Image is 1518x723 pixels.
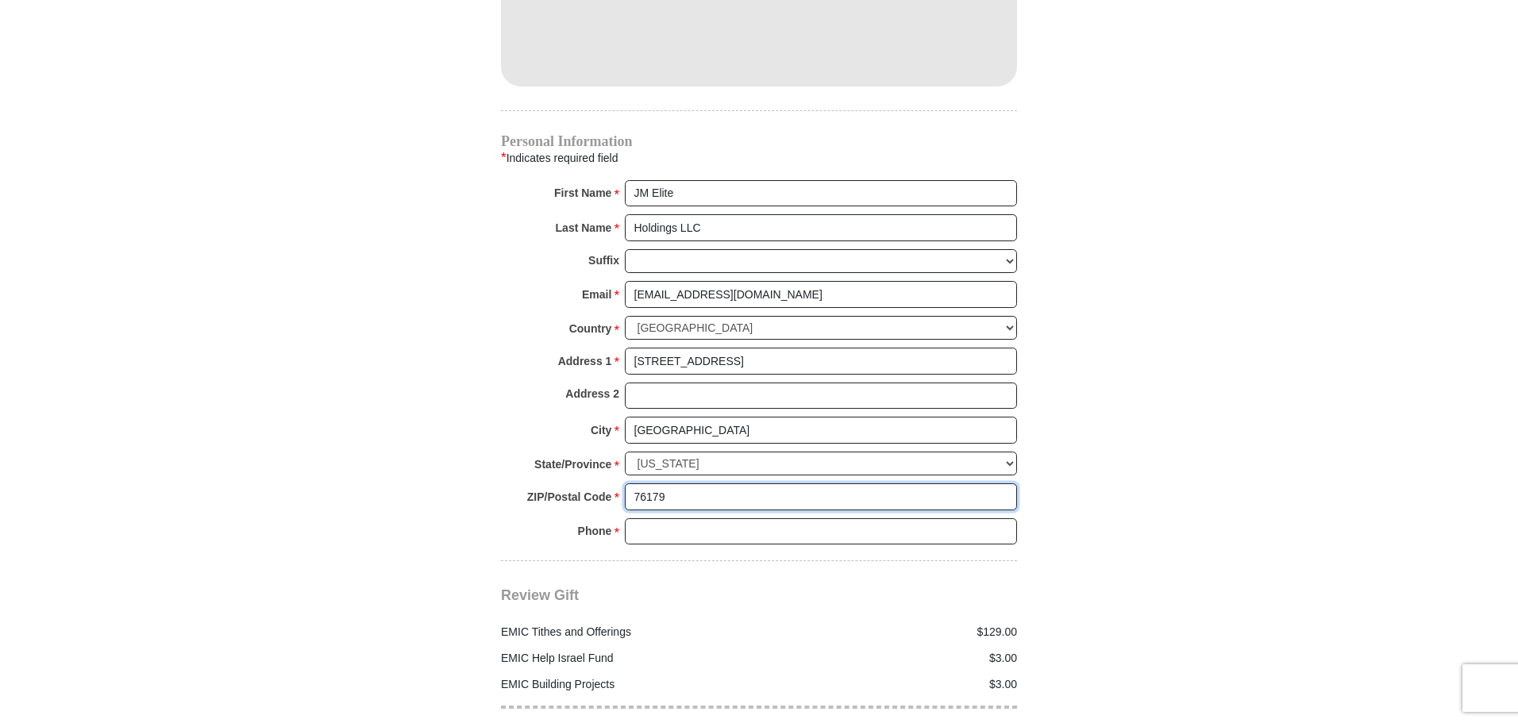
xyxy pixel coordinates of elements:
span: Review Gift [501,587,579,603]
strong: First Name [554,182,611,204]
strong: Email [582,283,611,306]
div: $3.00 [759,676,1026,693]
div: EMIC Building Projects [493,676,760,693]
strong: City [591,419,611,441]
strong: ZIP/Postal Code [527,486,612,508]
div: $3.00 [759,650,1026,667]
div: EMIC Help Israel Fund [493,650,760,667]
strong: Country [569,317,612,340]
strong: Phone [578,520,612,542]
strong: Last Name [556,217,612,239]
strong: Suffix [588,249,619,271]
strong: Address 2 [565,383,619,405]
div: $129.00 [759,624,1026,640]
div: Indicates required field [501,148,1017,168]
strong: Address 1 [558,350,612,372]
h4: Personal Information [501,135,1017,148]
strong: State/Province [534,453,611,475]
div: EMIC Tithes and Offerings [493,624,760,640]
